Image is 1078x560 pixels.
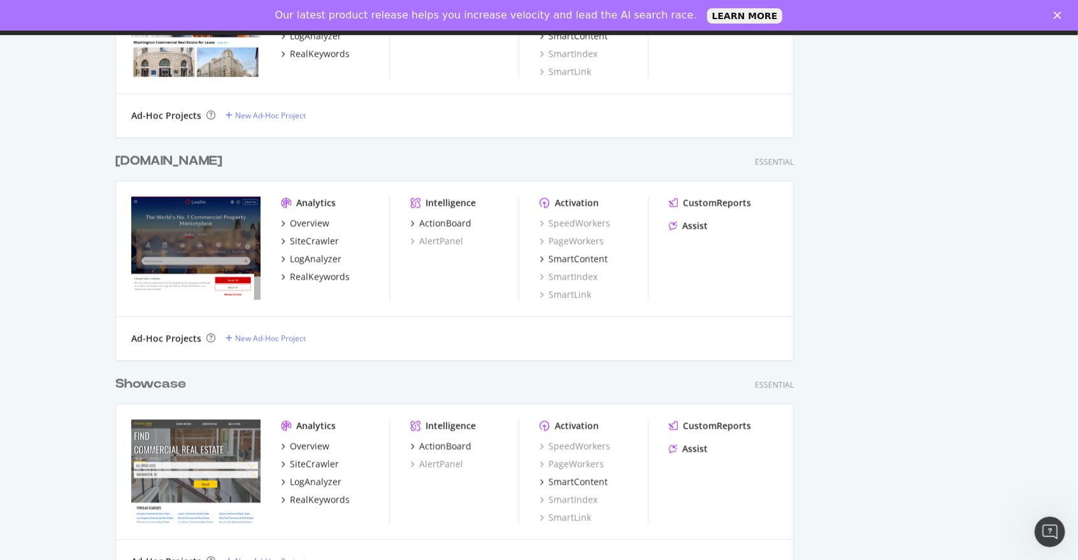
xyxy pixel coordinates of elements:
div: Analytics [296,197,336,210]
div: ActionBoard [419,217,471,230]
img: Loopnet.co.uk [131,197,261,300]
a: LogAnalyzer [281,30,341,43]
a: LogAnalyzer [281,253,341,266]
a: ActionBoard [410,440,471,453]
a: SmartIndex [540,48,598,61]
div: RealKeywords [290,271,350,284]
div: Assist [682,220,708,233]
a: AlertPanel [410,458,463,471]
a: PageWorkers [540,458,604,471]
img: showcase.com [131,420,261,523]
div: New Ad-Hoc Project [235,110,306,121]
div: SmartContent [549,30,608,43]
div: Close [1054,11,1067,19]
div: Intelligence [426,420,476,433]
div: SmartContent [549,253,608,266]
a: SmartLink [540,512,591,524]
div: Assist [682,443,708,456]
div: LogAnalyzer [290,253,341,266]
a: SmartContent [540,30,608,43]
div: RealKeywords [290,48,350,61]
a: Assist [669,443,708,456]
a: RealKeywords [281,48,350,61]
div: ActionBoard [419,440,471,453]
a: SmartContent [540,253,608,266]
div: SmartContent [549,476,608,489]
a: SpeedWorkers [540,217,610,230]
div: SiteCrawler [290,458,339,471]
div: RealKeywords [290,494,350,506]
div: CustomReports [683,197,751,210]
a: Overview [281,217,329,230]
div: Ad-Hoc Projects [131,333,201,345]
div: New Ad-Hoc Project [235,333,306,344]
a: SmartLink [540,289,591,301]
a: [DOMAIN_NAME] [115,152,227,171]
div: Our latest product release helps you increase velocity and lead the AI search race. [275,9,697,22]
a: AlertPanel [410,235,463,248]
div: Activation [555,420,599,433]
div: Essential [755,157,794,168]
a: Assist [669,220,708,233]
a: SmartLink [540,66,591,78]
div: Showcase [115,375,186,394]
a: SiteCrawler [281,235,339,248]
a: SmartContent [540,476,608,489]
div: Overview [290,217,329,230]
a: RealKeywords [281,494,350,506]
a: Showcase [115,375,191,394]
div: Ad-Hoc Projects [131,110,201,122]
div: Analytics [296,420,336,433]
a: Overview [281,440,329,453]
a: CustomReports [669,420,751,433]
a: ActionBoard [410,217,471,230]
div: CustomReports [683,420,751,433]
div: LogAnalyzer [290,476,341,489]
a: New Ad-Hoc Project [226,333,306,344]
div: [DOMAIN_NAME] [115,152,222,171]
a: LogAnalyzer [281,476,341,489]
iframe: Intercom live chat [1035,517,1065,547]
div: Intelligence [426,197,476,210]
a: SmartIndex [540,494,598,506]
div: SiteCrawler [290,235,339,248]
a: SmartIndex [540,271,598,284]
a: LEARN MORE [707,8,783,24]
a: SiteCrawler [281,458,339,471]
a: RealKeywords [281,271,350,284]
a: New Ad-Hoc Project [226,110,306,121]
a: SpeedWorkers [540,440,610,453]
div: LogAnalyzer [290,30,341,43]
div: Essential [755,380,794,391]
a: PageWorkers [540,235,604,248]
div: Overview [290,440,329,453]
a: CustomReports [669,197,751,210]
div: Activation [555,197,599,210]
